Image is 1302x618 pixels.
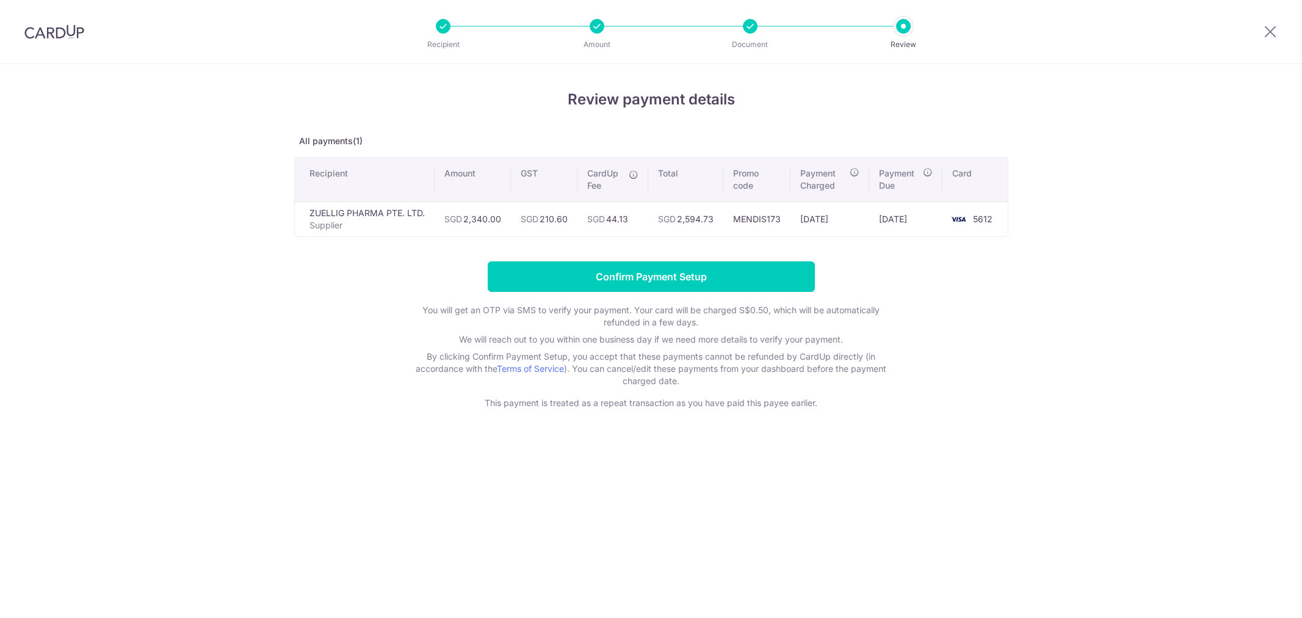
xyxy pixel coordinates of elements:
[587,167,623,192] span: CardUp Fee
[800,167,846,192] span: Payment Charged
[973,214,993,224] span: 5612
[24,24,84,39] img: CardUp
[511,158,577,202] th: GST
[658,214,676,224] span: SGD
[521,214,538,224] span: SGD
[294,89,1008,111] h4: Review payment details
[869,202,942,236] td: [DATE]
[444,214,462,224] span: SGD
[511,202,577,236] td: 210.60
[1224,581,1290,612] iframe: Opens a widget where you can find more information
[435,158,511,202] th: Amount
[587,214,605,224] span: SGD
[723,202,790,236] td: MENDIS173
[435,202,511,236] td: 2,340.00
[552,38,642,51] p: Amount
[488,261,815,292] input: Confirm Payment Setup
[294,135,1008,147] p: All payments(1)
[705,38,795,51] p: Document
[942,158,1007,202] th: Card
[946,212,971,227] img: <span class="translation_missing" title="translation missing: en.account_steps.new_confirm_form.b...
[577,202,648,236] td: 44.13
[497,363,564,374] a: Terms of Service
[309,219,425,231] p: Supplier
[723,158,790,202] th: Promo code
[790,202,869,236] td: [DATE]
[858,38,949,51] p: Review
[879,167,919,192] span: Payment Due
[648,202,723,236] td: 2,594.73
[407,333,895,346] p: We will reach out to you within one business day if we need more details to verify your payment.
[407,351,895,387] p: By clicking Confirm Payment Setup, you accept that these payments cannot be refunded by CardUp di...
[407,304,895,329] p: You will get an OTP via SMS to verify your payment. Your card will be charged S$0.50, which will ...
[648,158,723,202] th: Total
[295,158,435,202] th: Recipient
[407,397,895,409] p: This payment is treated as a repeat transaction as you have paid this payee earlier.
[398,38,488,51] p: Recipient
[295,202,435,236] td: ZUELLIG PHARMA PTE. LTD.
